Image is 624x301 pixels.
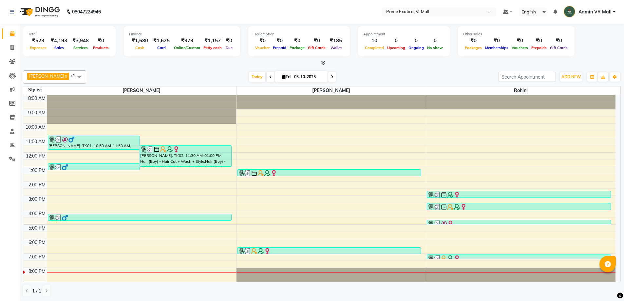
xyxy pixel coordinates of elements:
[363,46,386,50] span: Completed
[70,73,81,78] span: +2
[28,46,48,50] span: Expenses
[91,37,110,45] div: ₹0
[28,31,110,37] div: Total
[27,210,47,217] div: 4:00 PM
[407,37,425,45] div: 0
[25,153,47,160] div: 12:00 PM
[140,146,231,166] div: [PERSON_NAME], TK02, 11:30 AM-01:00 PM, Hair (Boy) - Hair Cut + Wash + Style,Hair (Boy) - [PERSON...
[306,46,327,50] span: Gift Cards
[32,288,41,294] span: 1 / 1
[427,255,611,259] div: [PERSON_NAME], TK10, 07:05 PM-07:20 PM, Threading - Eye Brow
[564,6,575,17] img: Admin VR Mall
[23,86,47,93] div: Stylist
[27,95,47,102] div: 8:00 AM
[530,46,548,50] span: Prepaids
[254,37,271,45] div: ₹0
[202,46,223,50] span: Petty cash
[483,37,510,45] div: ₹0
[151,37,172,45] div: ₹1,625
[48,164,140,170] div: [PERSON_NAME], TK03, 12:45 PM-01:15 PM, Hair (Boy) - Hair Cut + Wash + Style
[280,74,292,79] span: Fri
[578,9,612,15] span: Admin VR Mall
[548,37,569,45] div: ₹0
[172,46,202,50] span: Online/Custom
[223,37,235,45] div: ₹0
[27,239,47,246] div: 6:00 PM
[386,46,407,50] span: Upcoming
[224,46,234,50] span: Due
[463,46,483,50] span: Packages
[407,46,425,50] span: Ongoing
[426,86,615,95] span: Rohini
[156,46,167,50] span: Card
[510,37,530,45] div: ₹0
[463,31,569,37] div: Other sales
[288,46,306,50] span: Package
[27,225,47,232] div: 5:00 PM
[27,254,47,260] div: 7:00 PM
[483,46,510,50] span: Memberships
[129,31,235,37] div: Finance
[27,181,47,188] div: 2:00 PM
[329,46,343,50] span: Wallet
[288,37,306,45] div: ₹0
[24,138,47,145] div: 11:00 AM
[271,46,288,50] span: Prepaid
[236,86,426,95] span: [PERSON_NAME]
[254,46,271,50] span: Voucher
[48,136,140,149] div: [PERSON_NAME], TK01, 10:50 AM-11:50 AM, Hair (Boy) - [PERSON_NAME] & Shave,Hair (Boy) - Wash & Bl...
[53,46,66,50] span: Sales
[327,37,345,45] div: ₹185
[27,167,47,174] div: 1:00 PM
[427,203,611,210] div: Pooja, TK06, 03:30 PM-04:00 PM, Hair (Girl) - Wash & Blast Dry
[134,46,146,50] span: Cash
[72,3,101,21] b: 08047224946
[596,275,617,294] iframe: chat widget
[237,170,421,176] div: [PERSON_NAME], TK04, 01:10 PM-01:40 PM, Nail - Gel Polish
[254,31,345,37] div: Redemption
[386,37,407,45] div: 0
[548,46,569,50] span: Gift Cards
[48,214,231,220] div: disha, TK07, 04:15 PM-04:45 PM, Hair (Boy) - Hair Cut + Wash + Style
[237,248,421,254] div: Poonma, TK09, 06:35 PM-07:05 PM, Threading - Eye Brow,Threading - Jawline/Chin/Forehead/Upper Lip...
[202,37,223,45] div: ₹1,157
[47,86,236,95] span: [PERSON_NAME]
[292,72,325,82] input: 2025-10-03
[249,72,265,82] span: Today
[561,74,581,79] span: ADD NEW
[463,37,483,45] div: ₹0
[427,191,611,198] div: [PERSON_NAME], TK05, 02:40 PM-03:10 PM, Waxing - Jawline/[GEOGRAPHIC_DATA]/Forehead/Upper Lip/Nec...
[48,37,70,45] div: ₹4,193
[560,72,582,82] button: ADD NEW
[530,37,548,45] div: ₹0
[306,37,327,45] div: ₹0
[510,46,530,50] span: Vouchers
[27,196,47,203] div: 3:00 PM
[72,46,89,50] span: Services
[427,220,611,224] div: [PERSON_NAME], TK08, 04:40 PM-04:55 PM, Threading - Eye Brow
[172,37,202,45] div: ₹973
[271,37,288,45] div: ₹0
[27,268,47,275] div: 8:00 PM
[27,109,47,116] div: 9:00 AM
[64,73,67,79] a: x
[91,46,110,50] span: Products
[499,72,556,82] input: Search Appointment
[129,37,151,45] div: ₹1,680
[29,73,64,79] span: [PERSON_NAME]
[425,37,444,45] div: 0
[17,3,62,21] img: logo
[28,37,48,45] div: ₹523
[70,37,91,45] div: ₹3,948
[425,46,444,50] span: No show
[363,31,444,37] div: Appointment
[24,124,47,131] div: 10:00 AM
[363,37,386,45] div: 10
